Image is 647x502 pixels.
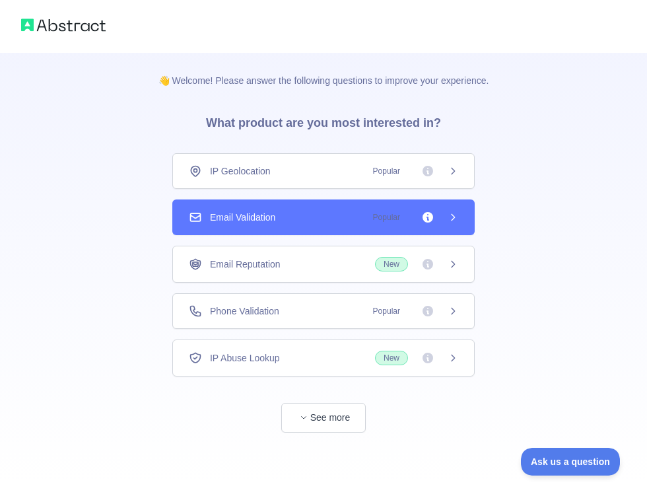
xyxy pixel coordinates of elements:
[281,403,366,433] button: See more
[521,448,621,476] iframe: Toggle Customer Support
[365,164,408,178] span: Popular
[375,257,408,271] span: New
[365,211,408,224] span: Popular
[21,16,106,34] img: Abstract logo
[365,305,408,318] span: Popular
[210,305,279,318] span: Phone Validation
[210,351,280,365] span: IP Abuse Lookup
[375,351,408,365] span: New
[210,211,275,224] span: Email Validation
[210,164,271,178] span: IP Geolocation
[185,87,462,153] h3: What product are you most interested in?
[137,53,510,87] p: 👋 Welcome! Please answer the following questions to improve your experience.
[210,258,281,271] span: Email Reputation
